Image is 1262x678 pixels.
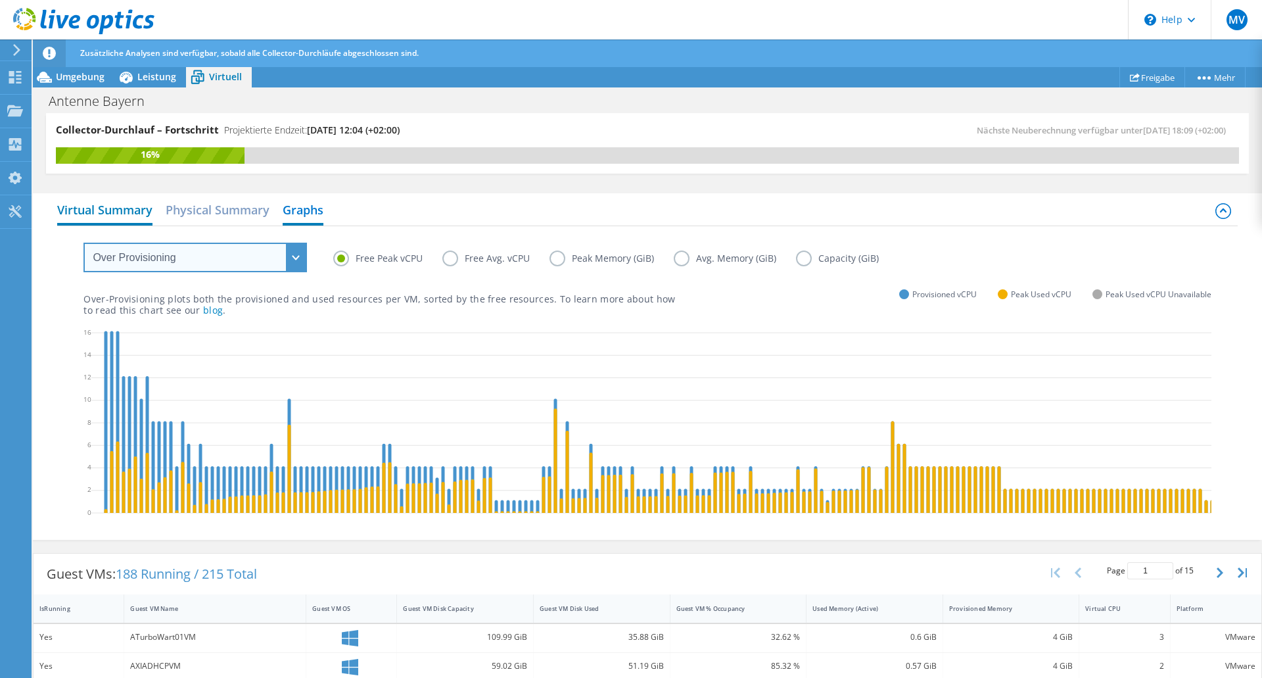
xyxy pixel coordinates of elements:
[307,124,400,136] span: [DATE] 12:04 (+02:00)
[949,630,1073,644] div: 4 GiB
[83,372,91,381] text: 12
[1184,565,1194,576] span: 15
[137,70,176,83] span: Leistung
[676,604,785,613] div: Guest VM % Occupancy
[56,70,105,83] span: Umgebung
[83,395,91,404] text: 10
[83,327,91,336] text: 16
[540,630,664,644] div: 35.88 GiB
[39,659,118,673] div: Yes
[812,604,921,613] div: Used Memory (Active)
[87,507,91,516] text: 0
[796,251,899,266] label: Capacity (GiB)
[1177,604,1240,613] div: Platform
[80,47,419,59] span: Zusätzliche Analysen sind verfügbar, sobald alle Collector-Durchläufe abgeschlossen sind.
[403,630,527,644] div: 109.99 GiB
[1127,562,1173,579] input: jump to page
[1011,287,1071,302] span: Peak Used vCPU
[57,197,152,226] h2: Virtual Summary
[977,124,1232,136] span: Nächste Neuberechnung verfügbar unter
[912,287,977,302] span: Provisioned vCPU
[812,659,937,673] div: 0.57 GiB
[83,350,91,359] text: 14
[949,659,1073,673] div: 4 GiB
[130,659,300,673] div: AXIADHCPVM
[442,251,549,266] label: Free Avg. vCPU
[676,659,801,673] div: 85.32 %
[1144,14,1156,26] svg: \n
[1184,67,1246,87] a: Mehr
[333,251,442,266] label: Free Peak vCPU
[540,604,648,613] div: Guest VM Disk Used
[312,604,375,613] div: Guest VM OS
[87,485,91,494] text: 2
[39,630,118,644] div: Yes
[540,659,664,673] div: 51.19 GiB
[166,197,269,223] h2: Physical Summary
[224,123,400,137] h4: Projektierte Endzeit:
[87,462,91,472] text: 4
[56,147,245,162] div: 16%
[1106,287,1211,302] span: Peak Used vCPU Unavailable
[676,630,801,644] div: 32.62 %
[949,604,1058,613] div: Provisioned Memory
[1119,67,1185,87] a: Freigabe
[1177,659,1255,673] div: VMware
[812,630,937,644] div: 0.6 GiB
[39,604,102,613] div: IsRunning
[83,293,675,316] p: Over-Provisioning plots both the provisioned and used resources per VM, sorted by the free resour...
[1085,659,1163,673] div: 2
[403,659,527,673] div: 59.02 GiB
[1177,630,1255,644] div: VMware
[1085,630,1163,644] div: 3
[130,604,284,613] div: Guest VM Name
[209,70,242,83] span: Virtuell
[1227,9,1248,30] span: MV
[34,554,270,594] div: Guest VMs:
[1085,604,1148,613] div: Virtual CPU
[549,251,674,266] label: Peak Memory (GiB)
[1143,124,1226,136] span: [DATE] 18:09 (+02:00)
[283,197,323,226] h2: Graphs
[1107,562,1194,579] span: Page of
[403,604,511,613] div: Guest VM Disk Capacity
[674,251,796,266] label: Avg. Memory (GiB)
[116,565,257,583] span: 188 Running / 215 Total
[203,304,223,316] a: blog
[87,417,91,426] text: 8
[87,440,91,449] text: 6
[130,630,300,644] div: ATurboWart01VM
[43,94,165,109] h1: Antenne Bayern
